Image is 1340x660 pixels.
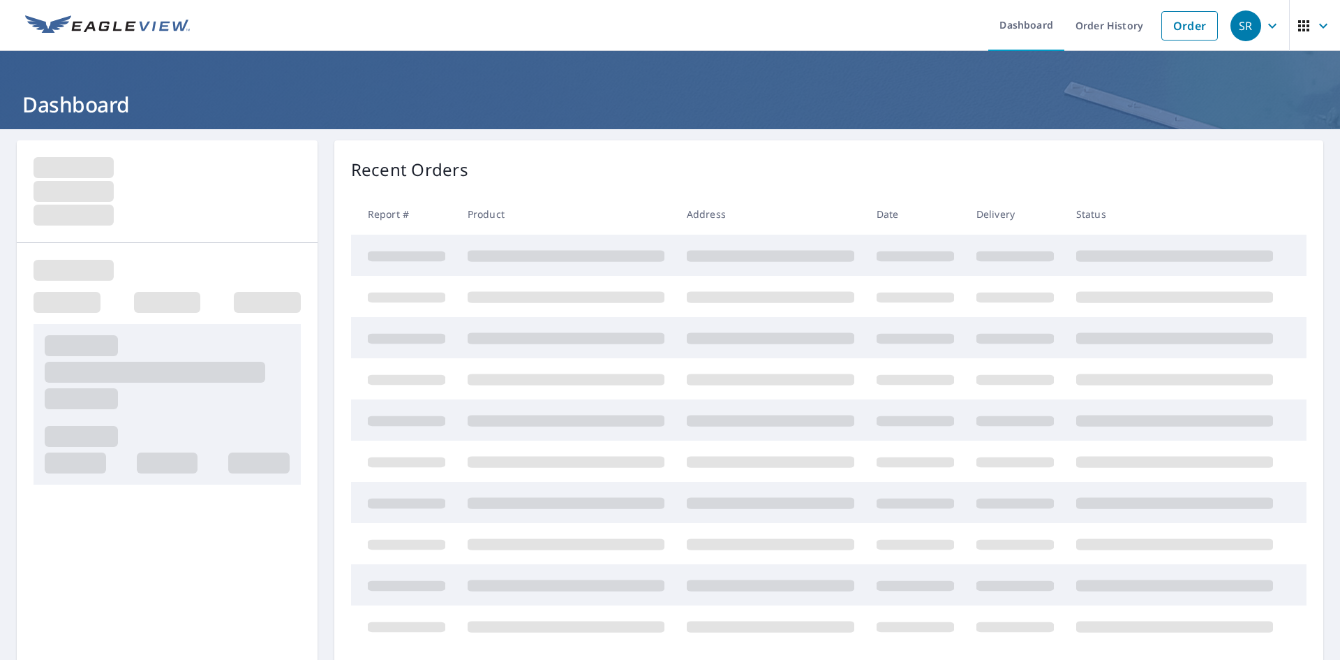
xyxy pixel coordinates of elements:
th: Date [865,193,965,235]
img: EV Logo [25,15,190,36]
th: Status [1065,193,1284,235]
a: Order [1161,11,1218,41]
p: Recent Orders [351,157,468,182]
th: Delivery [965,193,1065,235]
div: SR [1230,10,1261,41]
h1: Dashboard [17,90,1323,119]
th: Report # [351,193,456,235]
th: Product [456,193,676,235]
th: Address [676,193,865,235]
